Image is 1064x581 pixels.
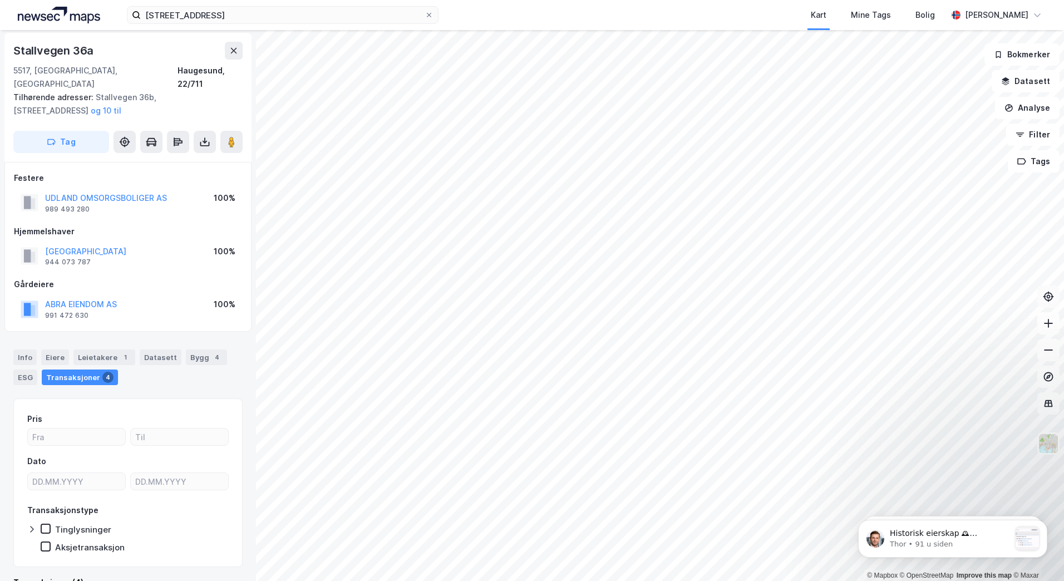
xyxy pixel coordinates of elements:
[41,349,69,365] div: Eiere
[13,131,109,153] button: Tag
[211,352,223,363] div: 4
[27,412,42,426] div: Pris
[995,97,1060,119] button: Analyse
[965,8,1028,22] div: [PERSON_NAME]
[14,225,242,238] div: Hjemmelshaver
[178,64,243,91] div: Haugesund, 22/711
[1038,433,1059,454] img: Z
[841,498,1064,575] iframe: Intercom notifications melding
[214,191,235,205] div: 100%
[102,372,114,383] div: 4
[811,8,826,22] div: Kart
[27,455,46,468] div: Dato
[992,70,1060,92] button: Datasett
[18,7,100,23] img: logo.a4113a55bc3d86da70a041830d287a7e.svg
[120,352,131,363] div: 1
[867,572,898,579] a: Mapbox
[1006,124,1060,146] button: Filter
[45,258,91,267] div: 944 073 787
[851,8,891,22] div: Mine Tags
[13,92,96,102] span: Tilhørende adresser:
[13,42,96,60] div: Stallvegen 36a
[42,370,118,385] div: Transaksjoner
[957,572,1012,579] a: Improve this map
[14,171,242,185] div: Festere
[73,349,135,365] div: Leietakere
[131,473,228,490] input: DD.MM.YYYY
[55,524,111,535] div: Tinglysninger
[900,572,954,579] a: OpenStreetMap
[14,278,242,291] div: Gårdeiere
[131,429,228,445] input: Til
[141,7,425,23] input: Søk på adresse, matrikkel, gårdeiere, leietakere eller personer
[13,64,178,91] div: 5517, [GEOGRAPHIC_DATA], [GEOGRAPHIC_DATA]
[915,8,935,22] div: Bolig
[214,298,235,311] div: 100%
[13,91,234,117] div: Stallvegen 36b, [STREET_ADDRESS]
[140,349,181,365] div: Datasett
[186,349,227,365] div: Bygg
[13,370,37,385] div: ESG
[45,205,90,214] div: 989 493 280
[28,473,125,490] input: DD.MM.YYYY
[55,542,125,553] div: Aksjetransaksjon
[45,311,88,320] div: 991 472 630
[984,43,1060,66] button: Bokmerker
[1008,150,1060,173] button: Tags
[27,504,98,517] div: Transaksjonstype
[214,245,235,258] div: 100%
[28,429,125,445] input: Fra
[13,349,37,365] div: Info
